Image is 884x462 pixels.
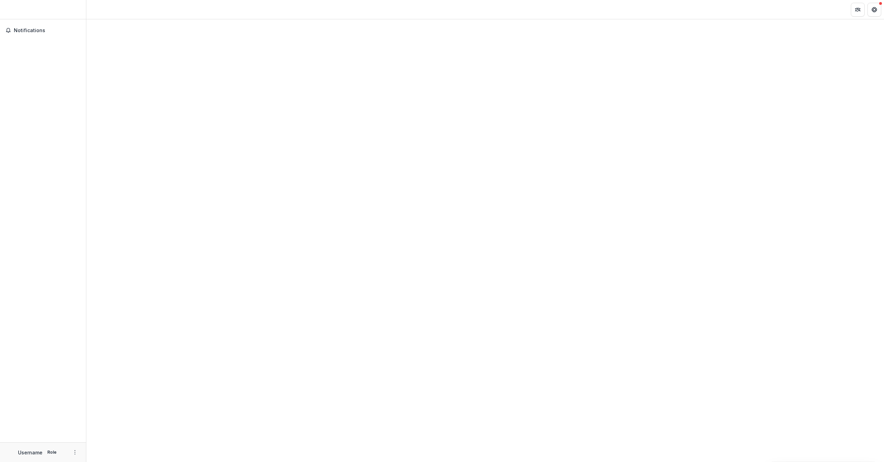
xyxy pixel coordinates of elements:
[71,448,79,456] button: More
[14,28,80,34] span: Notifications
[18,449,42,456] p: Username
[45,449,59,455] p: Role
[851,3,865,17] button: Partners
[3,25,83,36] button: Notifications
[867,3,881,17] button: Get Help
